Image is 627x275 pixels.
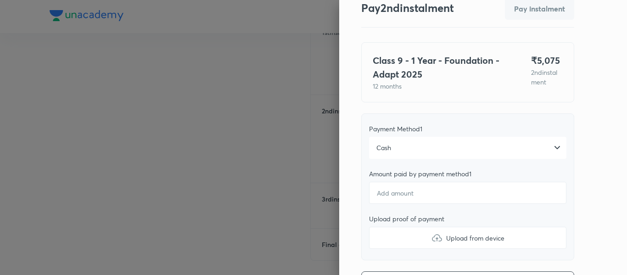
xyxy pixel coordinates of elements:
input: Add amount [369,182,566,204]
h4: ₹ 5,075 [531,54,563,67]
h4: Class 9 - 1 Year - Foundation - Adapt 2025 [373,54,509,81]
div: Payment Method 1 [369,125,566,133]
span: Upload from device [446,233,504,243]
div: Upload proof of payment [369,215,566,223]
p: 12 months [373,81,509,91]
div: Amount paid by payment method 1 [369,170,566,178]
h3: Pay 2 nd instalment [361,1,454,15]
span: Cash [376,143,391,152]
p: 2 nd instalment [531,67,563,87]
img: upload [431,232,442,243]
